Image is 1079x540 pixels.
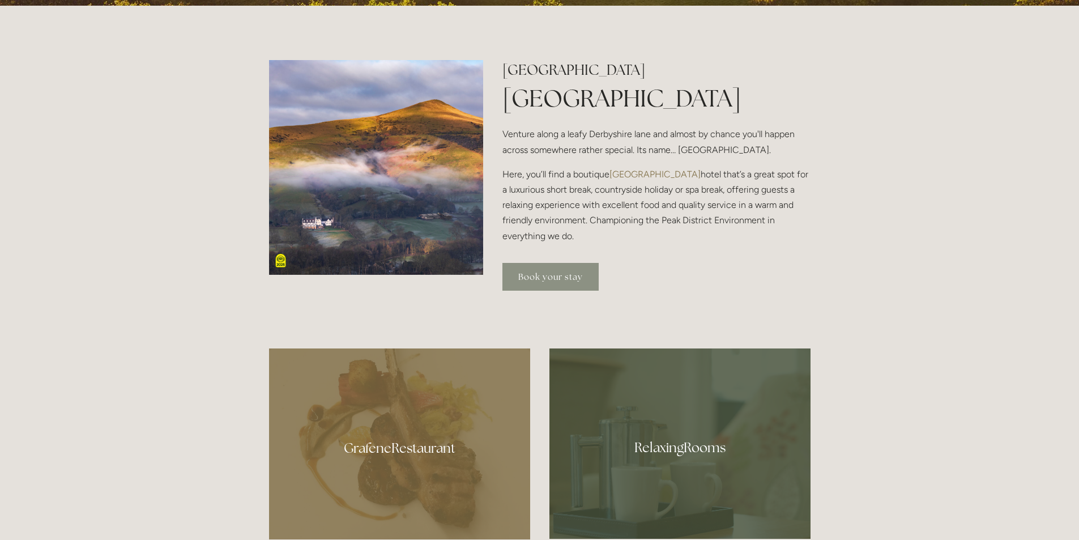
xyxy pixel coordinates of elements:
a: Cutlet and shoulder of Cabrito goat, smoked aubergine, beetroot terrine, savoy cabbage, melting b... [269,348,530,539]
a: photo of a tea tray and its cups, Losehill House [549,348,811,539]
a: Book your stay [502,263,599,291]
h2: [GEOGRAPHIC_DATA] [502,60,810,80]
p: Venture along a leafy Derbyshire lane and almost by chance you'll happen across somewhere rather ... [502,126,810,157]
h1: [GEOGRAPHIC_DATA] [502,82,810,115]
a: [GEOGRAPHIC_DATA] [609,169,701,180]
p: Here, you’ll find a boutique hotel that’s a great spot for a luxurious short break, countryside h... [502,167,810,244]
